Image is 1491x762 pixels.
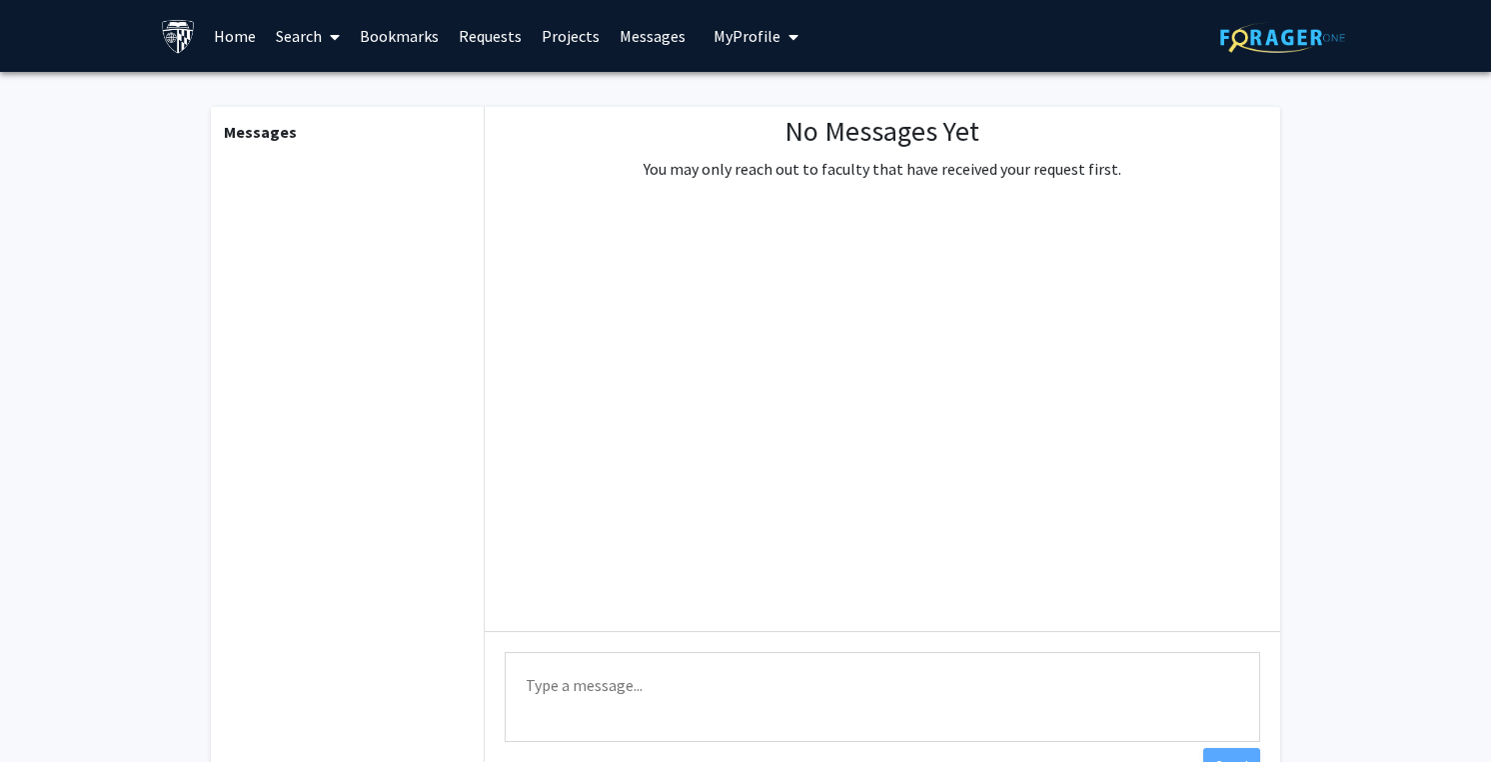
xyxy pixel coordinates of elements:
a: Home [204,1,266,71]
a: Bookmarks [350,1,449,71]
b: Messages [224,122,297,142]
h1: No Messages Yet [644,115,1121,149]
a: Search [266,1,350,71]
span: My Profile [714,26,780,46]
img: Johns Hopkins University Logo [161,19,196,54]
p: You may only reach out to faculty that have received your request first. [644,157,1121,181]
img: ForagerOne Logo [1220,22,1345,53]
a: Messages [610,1,696,71]
a: Requests [449,1,532,71]
iframe: Chat [15,672,85,747]
a: Projects [532,1,610,71]
textarea: Message [505,652,1260,742]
